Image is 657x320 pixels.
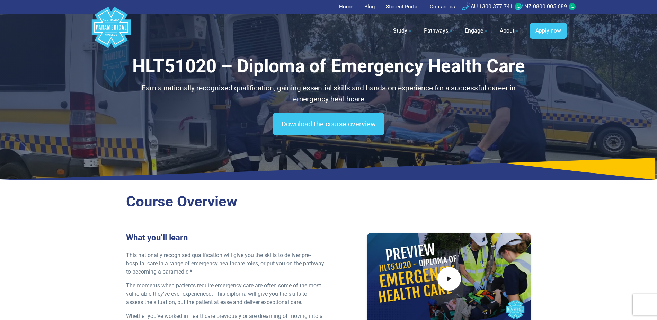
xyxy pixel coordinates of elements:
a: AU 1300 377 741 [462,3,513,10]
a: Apply now [530,23,567,39]
h1: HLT51020 – Diploma of Emergency Health Care [126,55,531,77]
p: Earn a nationally recognised qualification, gaining essential skills and hands-on experience for ... [126,83,531,105]
a: Download the course overview [273,113,384,135]
h2: Course Overview [126,193,531,211]
a: Study [389,21,417,41]
p: This nationally recognised qualification will give you the skills to deliver pre-hospital care in... [126,251,325,276]
p: The moments when patients require emergency care are often some of the most vulnerable they’ve ev... [126,282,325,306]
a: Engage [461,21,493,41]
h3: What you’ll learn [126,233,325,243]
a: Pathways [420,21,458,41]
a: About [496,21,524,41]
a: Australian Paramedical College [90,14,132,48]
a: NZ 0800 005 689 [516,3,567,10]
